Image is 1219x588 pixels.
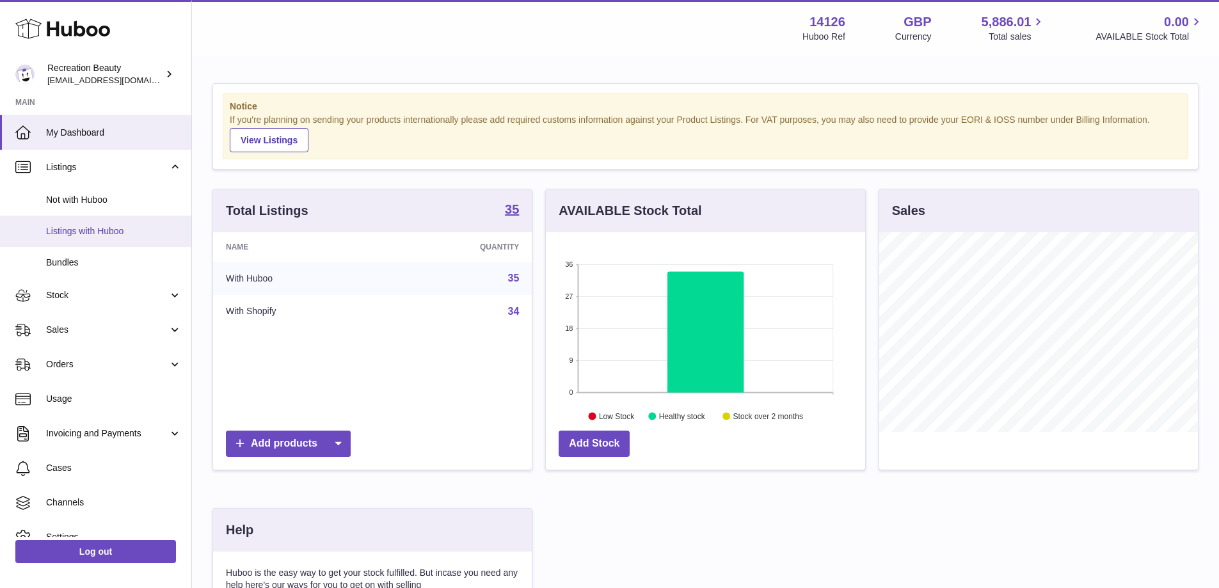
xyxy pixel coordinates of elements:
a: 35 [505,203,519,218]
span: Total sales [989,31,1046,43]
span: Stock [46,289,168,301]
a: 5,886.01 Total sales [982,13,1046,43]
text: Healthy stock [659,411,706,420]
strong: 35 [505,203,519,216]
a: 34 [508,306,520,317]
a: Log out [15,540,176,563]
h3: Sales [892,202,925,219]
strong: Notice [230,100,1181,113]
span: Not with Huboo [46,194,182,206]
div: Huboo Ref [802,31,845,43]
text: 0 [570,388,573,396]
span: Settings [46,531,182,543]
span: Cases [46,462,182,474]
text: 18 [566,324,573,332]
span: Bundles [46,257,182,269]
div: If you're planning on sending your products internationally please add required customs informati... [230,114,1181,152]
text: Stock over 2 months [733,411,803,420]
span: Listings [46,161,168,173]
th: Quantity [385,232,532,262]
text: 36 [566,260,573,268]
span: Usage [46,393,182,405]
span: AVAILABLE Stock Total [1096,31,1204,43]
strong: 14126 [809,13,845,31]
a: 35 [508,273,520,283]
span: [EMAIL_ADDRESS][DOMAIN_NAME] [47,75,188,85]
a: 0.00 AVAILABLE Stock Total [1096,13,1204,43]
span: Invoicing and Payments [46,427,168,440]
div: Currency [895,31,932,43]
span: My Dashboard [46,127,182,139]
h3: AVAILABLE Stock Total [559,202,701,219]
strong: GBP [904,13,931,31]
span: 5,886.01 [982,13,1032,31]
td: With Huboo [213,262,385,295]
h3: Help [226,521,253,539]
a: View Listings [230,128,308,152]
text: 9 [570,356,573,364]
span: Sales [46,324,168,336]
th: Name [213,232,385,262]
text: Low Stock [599,411,635,420]
span: Listings with Huboo [46,225,182,237]
h3: Total Listings [226,202,308,219]
div: Recreation Beauty [47,62,163,86]
td: With Shopify [213,295,385,328]
a: Add Stock [559,431,630,457]
span: 0.00 [1164,13,1189,31]
span: Channels [46,497,182,509]
span: Orders [46,358,168,370]
img: internalAdmin-14126@internal.huboo.com [15,65,35,84]
text: 27 [566,292,573,300]
a: Add products [226,431,351,457]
